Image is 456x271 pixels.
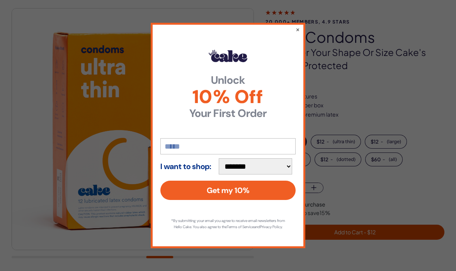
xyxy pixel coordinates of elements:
a: Terms of Service [227,224,254,229]
strong: Unlock [160,75,296,86]
strong: I want to shop: [160,162,211,171]
button: × [296,25,300,33]
a: Privacy Policy [260,224,282,229]
p: *By submitting your email you agree to receive email newsletters from Hello Cake. You also agree ... [168,218,288,230]
img: Hello Cake [209,50,247,62]
button: Get my 10% [160,181,296,200]
strong: Your First Order [160,108,296,119]
span: 10% Off [160,88,296,106]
